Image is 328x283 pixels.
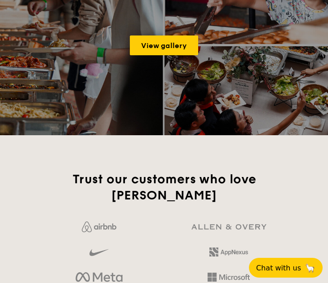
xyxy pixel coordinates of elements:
span: Chat with us [256,264,301,272]
a: View gallery [130,35,198,55]
img: 2L6uqdT+6BmeAFDfWP11wfMG223fXktMZIL+i+lTG25h0NjUBKOYhdW2Kn6T+C0Q7bASH2i+1JIsIulPLIv5Ss6l0e291fRVW... [209,248,248,256]
img: Jf4Dw0UUCKFd4aYAAAAASUVORK5CYII= [82,221,116,232]
img: Hd4TfVa7bNwuIo1gAAAAASUVORK5CYII= [208,273,250,282]
span: 🦙 [305,263,315,273]
h2: Trust our customers who love [PERSON_NAME] [38,171,290,203]
img: GRg3jHAAAAABJRU5ErkJggg== [191,224,266,230]
button: Chat with us🦙 [249,258,323,278]
img: gdlseuq06himwAAAABJRU5ErkJggg== [89,245,108,260]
